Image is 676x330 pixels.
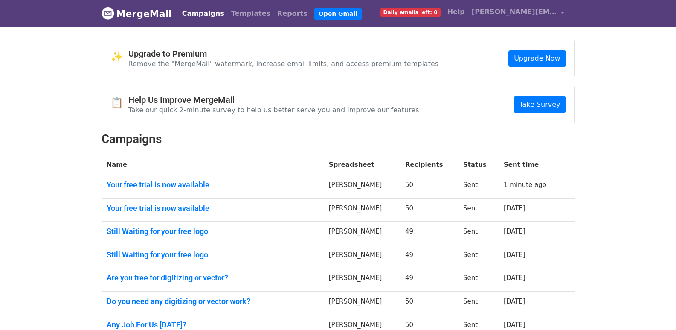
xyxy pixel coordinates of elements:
td: Sent [458,245,499,268]
a: Templates [228,5,274,22]
span: Daily emails left: 0 [380,8,441,17]
td: Sent [458,268,499,292]
a: Help [444,3,468,20]
td: 49 [400,222,458,245]
a: Reports [274,5,311,22]
a: Still Waiting for your free logo [107,250,319,260]
td: 49 [400,268,458,292]
a: Are you free for digitizing or vector? [107,273,319,283]
td: 50 [400,292,458,315]
h4: Upgrade to Premium [128,49,439,59]
a: Campaigns [179,5,228,22]
a: Take Survey [514,96,566,113]
a: Open Gmail [314,8,362,20]
a: [DATE] [504,321,525,329]
a: Your free trial is now available [107,204,319,213]
a: [DATE] [504,298,525,305]
span: 📋 [110,97,128,109]
h4: Help Us Improve MergeMail [128,95,419,105]
a: Your free trial is now available [107,180,319,190]
td: 50 [400,198,458,222]
td: [PERSON_NAME] [324,292,400,315]
td: Sent [458,222,499,245]
a: Any Job For Us [DATE]? [107,320,319,330]
a: [DATE] [504,251,525,259]
th: Spreadsheet [324,155,400,175]
a: Daily emails left: 0 [377,3,444,20]
td: 50 [400,175,458,199]
a: [DATE] [504,228,525,235]
p: Take our quick 2-minute survey to help us better serve you and improve our features [128,105,419,114]
a: Still Waiting for your free logo [107,227,319,236]
img: MergeMail logo [102,7,114,20]
span: [PERSON_NAME][EMAIL_ADDRESS][DOMAIN_NAME] [472,7,557,17]
td: [PERSON_NAME] [324,245,400,268]
th: Status [458,155,499,175]
a: 1 minute ago [504,181,546,189]
td: [PERSON_NAME] [324,198,400,222]
td: Sent [458,198,499,222]
td: 49 [400,245,458,268]
a: [DATE] [504,204,525,212]
td: [PERSON_NAME] [324,222,400,245]
a: Do you need any digitizing or vector work? [107,297,319,306]
td: Sent [458,292,499,315]
th: Sent time [499,155,562,175]
a: [PERSON_NAME][EMAIL_ADDRESS][DOMAIN_NAME] [468,3,568,23]
a: MergeMail [102,5,172,23]
a: Upgrade Now [508,50,566,67]
h2: Campaigns [102,132,575,146]
span: ✨ [110,51,128,63]
th: Name [102,155,324,175]
p: Remove the "MergeMail" watermark, increase email limits, and access premium templates [128,59,439,68]
a: [DATE] [504,274,525,282]
td: Sent [458,175,499,199]
td: [PERSON_NAME] [324,175,400,199]
th: Recipients [400,155,458,175]
td: [PERSON_NAME] [324,268,400,292]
